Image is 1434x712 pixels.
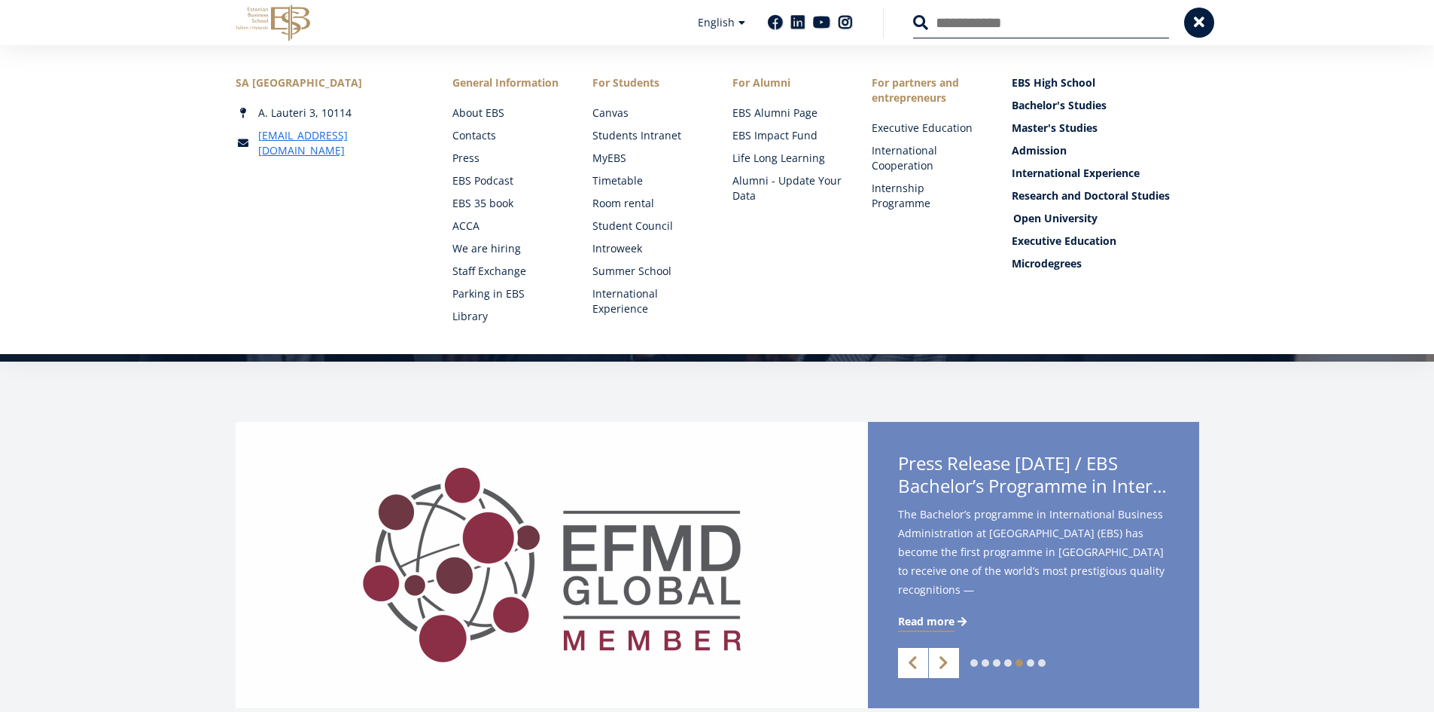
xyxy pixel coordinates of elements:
a: Facebook [768,15,783,30]
div: SA [GEOGRAPHIC_DATA] [236,75,423,90]
a: 6 [1027,659,1034,667]
a: Room rental [592,196,702,211]
a: Research and Doctoral Studies [1012,188,1199,203]
a: Students Intranet [592,128,702,143]
a: Instagram [838,15,853,30]
a: International Cooperation [872,143,982,173]
a: EBS High School [1012,75,1199,90]
span: Press Release [DATE] / EBS [898,452,1169,502]
span: Read more [898,614,954,629]
a: 5 [1015,659,1023,667]
a: We are hiring [452,241,562,256]
img: a [236,422,868,708]
a: Life Long Learning [732,151,842,166]
a: International Experience [1012,166,1199,181]
a: Timetable [592,173,702,188]
a: 2 [982,659,989,667]
div: A. Lauteri 3, 10114 [236,105,423,121]
a: 1 [970,659,978,667]
a: 4 [1004,659,1012,667]
a: 3 [993,659,1000,667]
a: Master's Studies [1012,121,1199,136]
a: EBS 35 book [452,196,562,211]
span: Bachelor’s Programme in International Business Administration Among the World’s Best with Five-Ye... [898,475,1169,497]
a: Previous [898,648,928,678]
a: [EMAIL_ADDRESS][DOMAIN_NAME] [258,128,423,158]
a: Linkedin [790,15,805,30]
a: EBS Alumni Page [732,105,842,121]
a: Microdegrees [1012,256,1199,271]
a: 7 [1038,659,1046,667]
a: MyEBS [592,151,702,166]
span: General Information [452,75,562,90]
a: Parking in EBS [452,286,562,301]
a: Bachelor's Studies [1012,98,1199,113]
span: For Alumni [732,75,842,90]
a: Library [452,309,562,324]
a: Contacts [452,128,562,143]
a: For Students [592,75,702,90]
a: Press [452,151,562,166]
a: Executive Education [872,121,982,136]
a: Read more [898,614,970,629]
a: Alumni - Update Your Data [732,173,842,203]
a: Student Council [592,218,702,234]
a: Canvas [592,105,702,121]
span: The Bachelor’s programme in International Business Administration at [GEOGRAPHIC_DATA] (EBS) has ... [898,505,1169,623]
a: EBS Podcast [452,173,562,188]
span: For partners and entrepreneurs [872,75,982,105]
a: Introweek [592,241,702,256]
a: Admission [1012,143,1199,158]
a: International Experience [592,286,702,316]
a: Summer School [592,264,702,279]
a: Open University [1013,211,1201,226]
a: Internship Programme [872,181,982,211]
a: EBS Impact Fund [732,128,842,143]
a: ACCA [452,218,562,234]
a: Executive Education [1012,234,1199,249]
a: Youtube [813,15,830,30]
a: Staff Exchange [452,264,562,279]
a: Next [929,648,959,678]
a: About EBS [452,105,562,121]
